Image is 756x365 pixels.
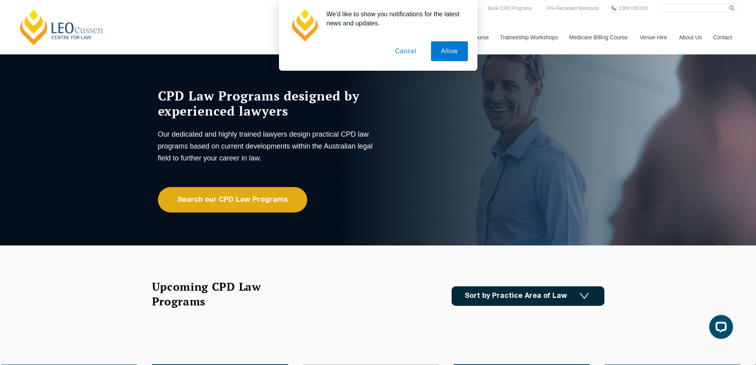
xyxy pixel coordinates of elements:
iframe: LiveChat chat widget [703,312,736,345]
p: Our dedicated and highly trained lawyers design practical CPD law programs based on current devel... [158,128,376,164]
img: Icon [580,293,589,299]
img: notification icon [289,10,320,41]
a: Sort by Practice Area of Law [452,286,604,306]
a: Search our CPD Law Programs [158,187,307,212]
button: Allow [431,41,467,61]
button: Cancel [385,41,427,61]
div: We'd like to show you notifications for the latest news and updates. [320,10,468,28]
h2: Upcoming CPD Law Programs [152,279,281,309]
h1: CPD Law Programs designed by experienced lawyers [158,88,376,118]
